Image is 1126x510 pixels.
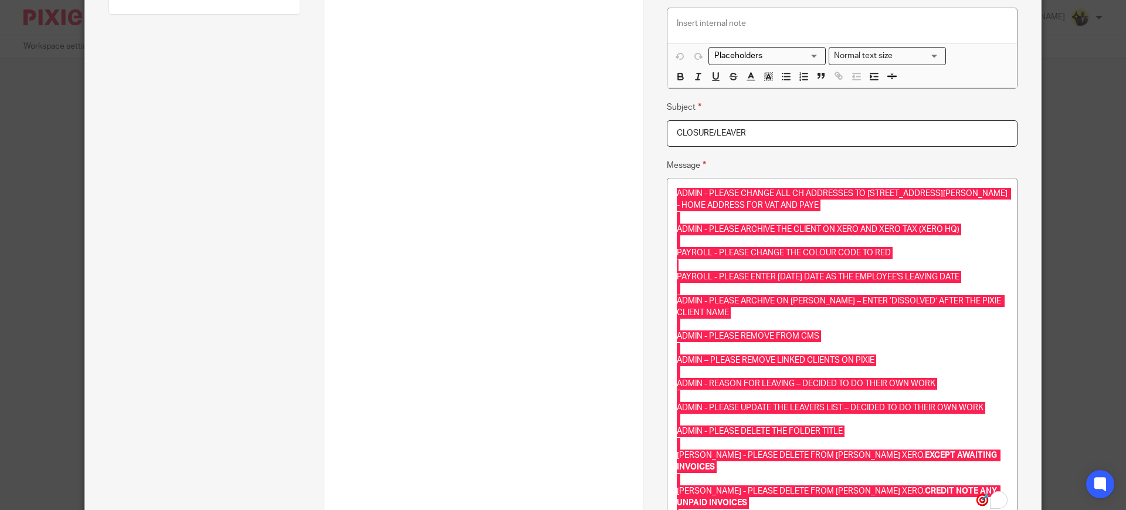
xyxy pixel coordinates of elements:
p: ADMIN - PLEASE REMOVE FROM CMS [677,330,1008,342]
label: Message [667,158,706,172]
p: ADMIN – PLEASE REMOVE LINKED CLIENTS ON PIXIE [677,354,1008,366]
p: PAYROLL - PLEASE CHANGE THE COLOUR CODE TO RED [677,247,1008,259]
p: ADMIN - PLEASE ARCHIVE THE CLIENT ON XERO AND XERO TAX (XERO HQ) [677,224,1008,235]
p: ADMIN - PLEASE ARCHIVE ON [PERSON_NAME] – ENTER ‘DISSOLVED’ AFTER THE PIXIE CLIENT NAME [677,295,1008,319]
input: Insert subject [667,120,1018,147]
p: PAYROLL - PLEASE ENTER [DATE] DATE AS THE EMPLOYEE'S LEAVING DATE [677,271,1008,283]
div: Text styles [829,47,946,65]
div: Placeholders [708,47,826,65]
label: Subject [667,100,701,114]
p: ADMIN - REASON FOR LEAVING – DECIDED TO DO THEIR OWN WORK [677,378,1008,390]
input: Search for option [897,50,939,62]
span: Normal text size [832,50,896,62]
p: [PERSON_NAME] - PLEASE DELETE FROM [PERSON_NAME] XERO, [677,485,1008,509]
div: Search for option [829,47,946,65]
p: ADMIN - PLEASE UPDATE THE LEAVERS LIST – DECIDED TO DO THEIR OWN WORK [677,402,1008,414]
p: [PERSON_NAME] - PLEASE DELETE FROM [PERSON_NAME] XERO, [677,450,1008,474]
p: ADMIN - PLEASE DELETE THE FOLDER TITLE [677,425,1008,437]
input: Search for option [710,50,819,62]
p: ADMIN - PLEASE CHANGE ALL CH ADDRESSES TO [STREET_ADDRESS][PERSON_NAME] - HOME ADDRESS FOR VAT AN... [677,188,1008,212]
div: Search for option [708,47,826,65]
